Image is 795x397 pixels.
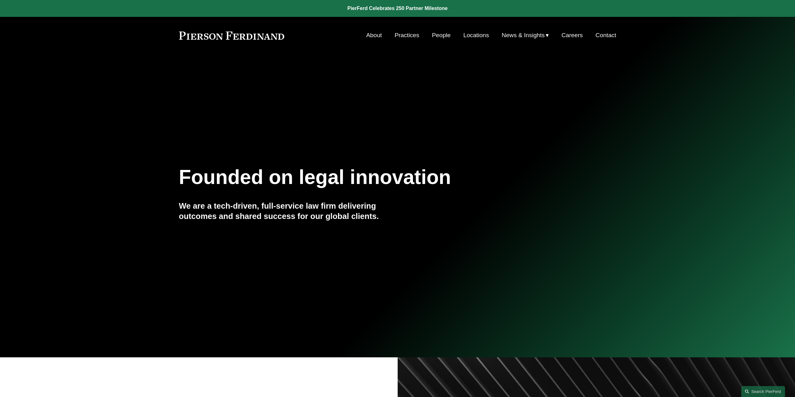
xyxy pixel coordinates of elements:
a: folder dropdown [502,29,549,41]
h4: We are a tech-driven, full-service law firm delivering outcomes and shared success for our global... [179,201,398,221]
a: Careers [561,29,583,41]
span: News & Insights [502,30,545,41]
h1: Founded on legal innovation [179,166,544,189]
a: People [432,29,451,41]
a: Contact [595,29,616,41]
a: Locations [463,29,489,41]
a: About [366,29,382,41]
a: Search this site [741,386,785,397]
a: Practices [395,29,419,41]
